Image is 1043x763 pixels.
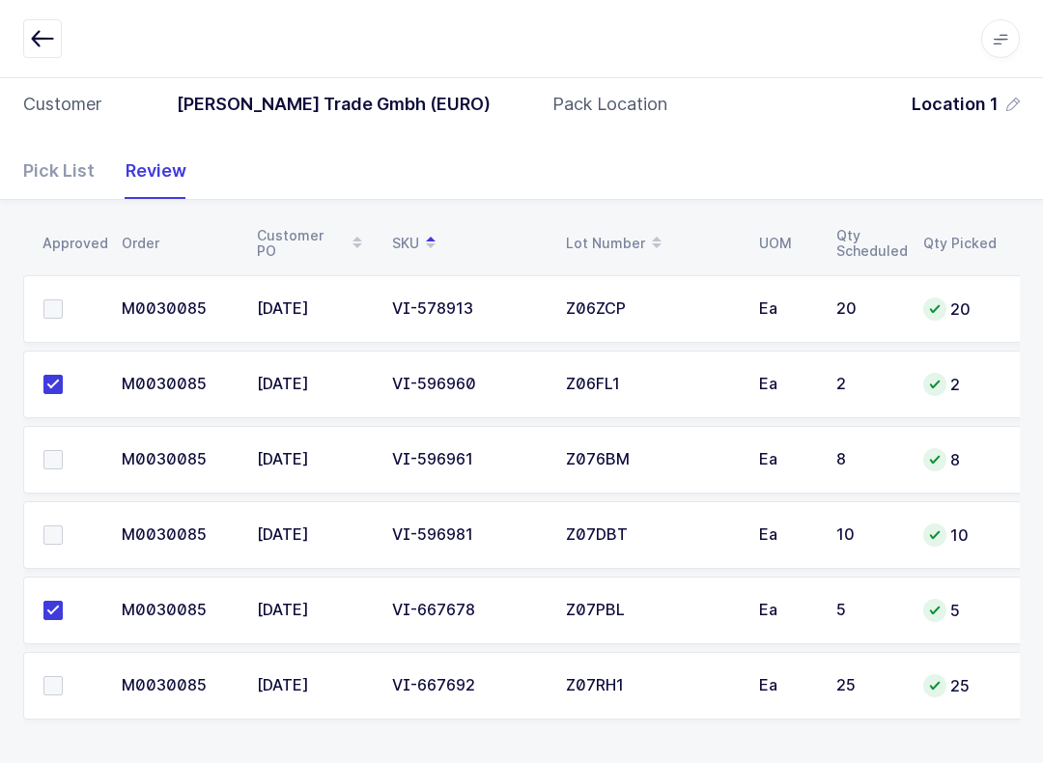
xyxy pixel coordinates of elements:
[552,93,667,116] div: Pack Location
[566,300,736,318] div: Z06ZCP
[836,451,900,468] div: 8
[566,451,736,468] div: Z076BM
[257,300,369,318] div: [DATE]
[923,674,997,697] div: 25
[566,602,736,619] div: Z07PBL
[122,602,234,619] div: M0030085
[122,526,234,544] div: M0030085
[836,228,900,259] div: Qty Scheduled
[23,93,101,116] div: Customer
[759,300,813,318] div: Ea
[912,93,1020,116] button: Location 1
[122,300,234,318] div: M0030085
[836,677,900,694] div: 25
[392,376,543,393] div: VI-596960
[566,376,736,393] div: Z06FL1
[759,236,813,251] div: UOM
[566,227,736,260] div: Lot Number
[923,523,997,547] div: 10
[257,677,369,694] div: [DATE]
[42,236,99,251] div: Approved
[122,677,234,694] div: M0030085
[566,677,736,694] div: Z07RH1
[912,93,999,116] span: Location 1
[836,526,900,544] div: 10
[759,376,813,393] div: Ea
[836,376,900,393] div: 2
[923,599,997,622] div: 5
[759,526,813,544] div: Ea
[923,297,997,321] div: 20
[759,677,813,694] div: Ea
[836,300,900,318] div: 20
[392,677,543,694] div: VI-667692
[923,448,997,471] div: 8
[392,526,543,544] div: VI-596981
[110,143,186,199] div: Review
[257,376,369,393] div: [DATE]
[23,143,110,199] div: Pick List
[257,526,369,544] div: [DATE]
[392,300,543,318] div: VI-578913
[392,451,543,468] div: VI-596961
[759,602,813,619] div: Ea
[257,451,369,468] div: [DATE]
[392,227,543,260] div: SKU
[923,373,997,396] div: 2
[122,236,234,251] div: Order
[257,227,369,260] div: Customer PO
[161,93,491,116] div: [PERSON_NAME] Trade Gmbh (EURO)
[392,602,543,619] div: VI-667678
[923,236,997,251] div: Qty Picked
[122,376,234,393] div: M0030085
[759,451,813,468] div: Ea
[122,451,234,468] div: M0030085
[566,526,736,544] div: Z07DBT
[257,602,369,619] div: [DATE]
[836,602,900,619] div: 5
